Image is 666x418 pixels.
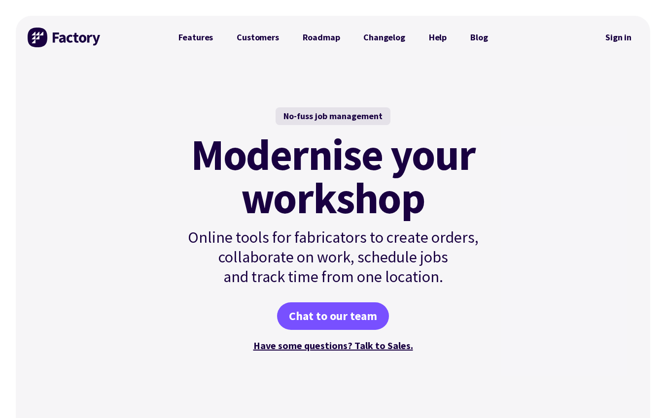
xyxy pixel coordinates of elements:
a: Customers [225,28,290,47]
a: Sign in [598,26,638,49]
iframe: Chat Widget [617,371,666,418]
a: Changelog [351,28,417,47]
a: Roadmap [291,28,352,47]
nav: Secondary Navigation [598,26,638,49]
a: Features [167,28,225,47]
p: Online tools for fabricators to create orders, collaborate on work, schedule jobs and track time ... [167,227,500,287]
img: Factory [28,28,102,47]
a: Have some questions? Talk to Sales. [253,339,413,352]
a: Help [417,28,458,47]
mark: Modernise your workshop [191,133,475,220]
div: No-fuss job management [276,107,390,125]
a: Chat to our team [277,302,389,330]
a: Blog [458,28,499,47]
nav: Primary Navigation [167,28,500,47]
